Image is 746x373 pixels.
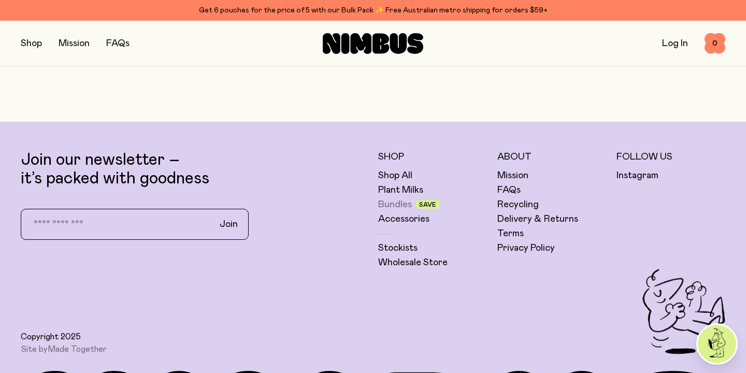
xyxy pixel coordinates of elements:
a: FAQs [497,184,521,196]
a: Bundles [378,198,412,211]
a: Recycling [497,198,539,211]
a: Privacy Policy [497,242,555,254]
a: Mission [497,169,528,182]
a: Accessories [378,213,429,225]
a: Plant Milks [378,184,423,196]
h5: Follow Us [616,151,725,163]
a: FAQs [106,39,130,48]
a: Mission [59,39,90,48]
h5: Shop [378,151,487,163]
p: Join our newsletter – it’s packed with goodness [21,151,368,188]
a: Delivery & Returns [497,213,578,225]
span: Site by [21,344,107,354]
a: Terms [497,227,524,240]
span: Copyright 2025 [21,332,81,342]
a: Log In [662,39,688,48]
img: agent [698,325,736,363]
button: 0 [705,33,725,54]
button: Join [211,213,246,235]
h5: About [497,151,606,163]
div: Get 6 pouches for the price of 5 with our Bulk Pack ✨ Free Australian metro shipping for orders $59+ [21,4,725,17]
a: Wholesale Store [378,256,448,269]
a: Made Together [48,345,107,353]
span: Save [419,202,436,208]
a: Stockists [378,242,418,254]
span: Join [220,218,238,231]
a: Instagram [616,169,658,182]
a: Shop All [378,169,412,182]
